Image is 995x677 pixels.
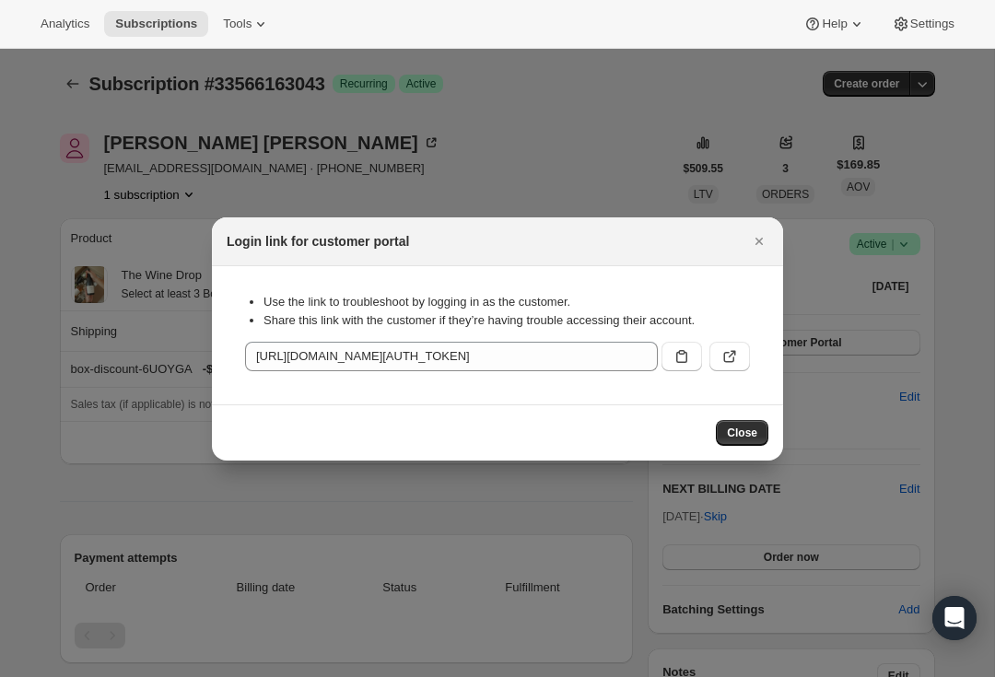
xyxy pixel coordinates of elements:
button: Close [746,228,772,254]
button: Settings [881,11,966,37]
span: Close [727,426,757,440]
button: Close [716,420,768,446]
span: Analytics [41,17,89,31]
span: Help [822,17,847,31]
span: Subscriptions [115,17,197,31]
button: Help [792,11,876,37]
li: Share this link with the customer if they’re having trouble accessing their account. [263,311,750,330]
span: Tools [223,17,252,31]
button: Tools [212,11,281,37]
div: Open Intercom Messenger [932,596,977,640]
li: Use the link to troubleshoot by logging in as the customer. [263,293,750,311]
button: Analytics [29,11,100,37]
span: Settings [910,17,954,31]
h2: Login link for customer portal [227,232,409,251]
button: Subscriptions [104,11,208,37]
